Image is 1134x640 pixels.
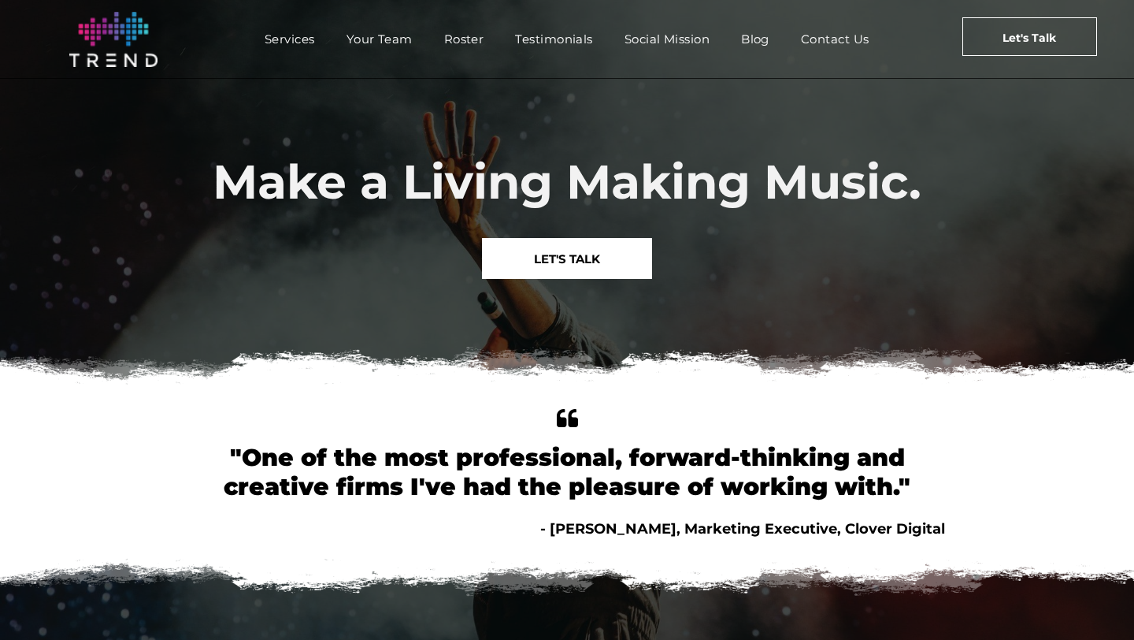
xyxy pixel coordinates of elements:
[540,520,945,538] span: - [PERSON_NAME], Marketing Executive, Clover Digital
[249,28,331,50] a: Services
[482,238,652,279] a: LET'S TALK
[213,153,921,210] span: Make a Living Making Music.
[331,28,428,50] a: Your Team
[962,17,1097,56] a: Let's Talk
[428,28,500,50] a: Roster
[224,443,910,501] font: "One of the most professional, forward-thinking and creative firms I've had the pleasure of worki...
[69,12,157,67] img: logo
[609,28,725,50] a: Social Mission
[1002,18,1056,58] span: Let's Talk
[725,28,785,50] a: Blog
[534,239,600,279] span: LET'S TALK
[785,28,885,50] a: Contact Us
[499,28,608,50] a: Testimonials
